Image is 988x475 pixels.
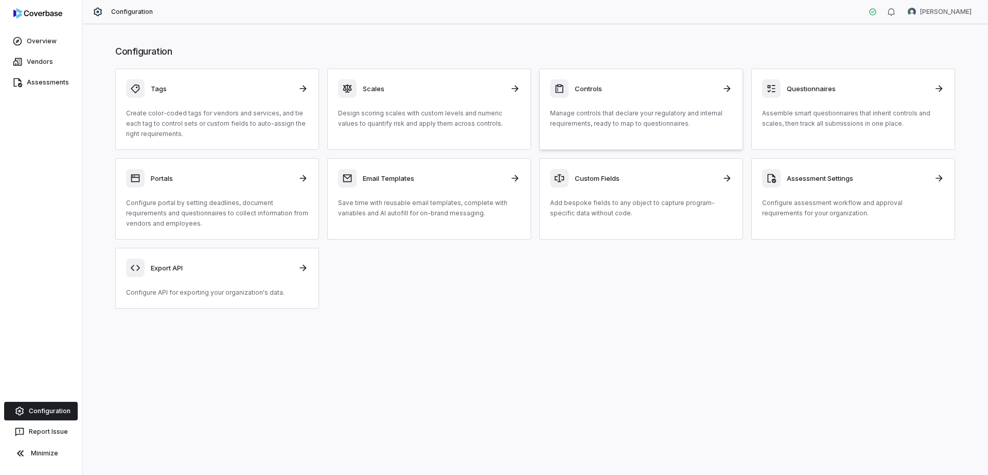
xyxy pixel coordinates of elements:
[363,174,504,183] h3: Email Templates
[338,108,520,129] p: Design scoring scales with custom levels and numeric values to quantify risk and apply them acros...
[31,449,58,457] span: Minimize
[4,402,78,420] a: Configuration
[126,198,308,229] p: Configure portal by setting deadlines, document requirements and questionnaires to collect inform...
[151,84,292,93] h3: Tags
[27,37,57,45] span: Overview
[151,174,292,183] h3: Portals
[762,108,944,129] p: Assemble smart questionnaires that inherit controls and scales, then track all submissions in one...
[363,84,504,93] h3: Scales
[550,198,732,218] p: Add bespoke fields to any object to capture program-specific data without code.
[27,58,53,66] span: Vendors
[575,174,716,183] h3: Custom Fields
[126,287,308,298] p: Configure API for exporting your organization's data.
[902,4,978,20] button: Victoria Cuce avatar[PERSON_NAME]
[2,53,80,71] a: Vendors
[2,73,80,92] a: Assessments
[126,108,308,139] p: Create color-coded tags for vendors and services, and tie each tag to control sets or custom fiel...
[920,8,972,16] span: [PERSON_NAME]
[13,8,62,19] img: logo-D7KZi-bG.svg
[751,69,955,150] a: QuestionnairesAssemble smart questionnaires that inherit controls and scales, then track all subm...
[4,443,78,464] button: Minimize
[111,8,153,16] span: Configuration
[115,158,319,240] a: PortalsConfigure portal by setting deadlines, document requirements and questionnaires to collect...
[550,108,732,129] p: Manage controls that declare your regulatory and internal requirements, ready to map to questionn...
[115,45,955,58] h1: Configuration
[575,84,716,93] h3: Controls
[338,198,520,218] p: Save time with reusable email templates, complete with variables and AI autofill for on-brand mes...
[29,428,68,436] span: Report Issue
[4,422,78,441] button: Report Issue
[29,407,70,415] span: Configuration
[762,198,944,218] p: Configure assessment workflow and approval requirements for your organization.
[751,158,955,240] a: Assessment SettingsConfigure assessment workflow and approval requirements for your organization.
[327,69,531,150] a: ScalesDesign scoring scales with custom levels and numeric values to quantify risk and apply them...
[908,8,916,16] img: Victoria Cuce avatar
[2,32,80,50] a: Overview
[539,69,743,150] a: ControlsManage controls that declare your regulatory and internal requirements, ready to map to q...
[115,69,319,150] a: TagsCreate color-coded tags for vendors and services, and tie each tag to control sets or custom ...
[539,158,743,240] a: Custom FieldsAdd bespoke fields to any object to capture program-specific data without code.
[151,263,292,273] h3: Export API
[27,78,69,87] span: Assessments
[327,158,531,240] a: Email TemplatesSave time with reusable email templates, complete with variables and AI autofill f...
[787,84,928,93] h3: Questionnaires
[115,248,319,309] a: Export APIConfigure API for exporting your organization's data.
[787,174,928,183] h3: Assessment Settings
